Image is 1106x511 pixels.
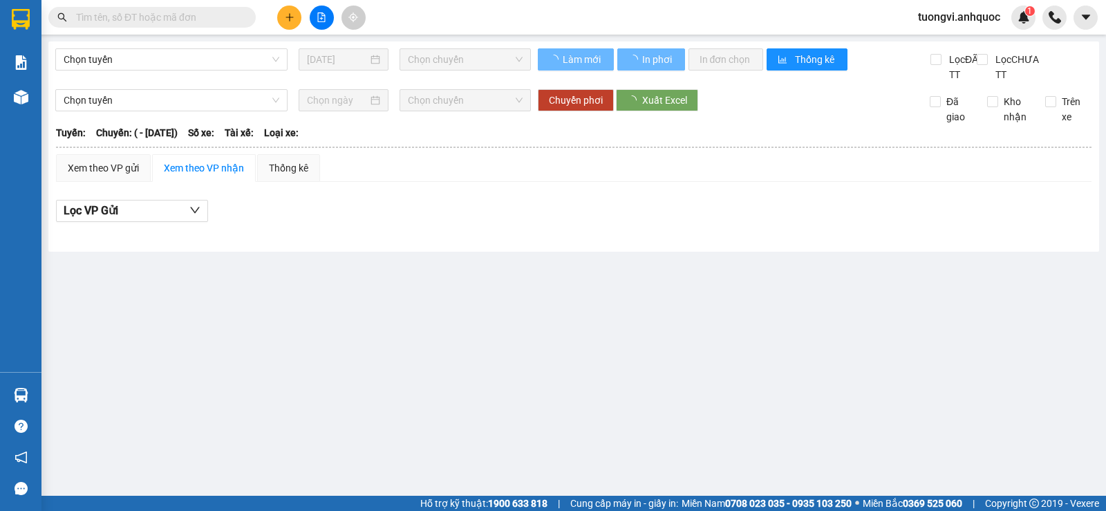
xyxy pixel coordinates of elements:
[188,125,214,140] span: Số xe:
[12,62,122,81] div: 0968694998
[68,160,139,176] div: Xem theo VP gửi
[14,90,28,104] img: warehouse-icon
[549,55,561,64] span: loading
[277,6,301,30] button: plus
[14,388,28,402] img: warehouse-icon
[307,93,368,108] input: Chọn ngày
[488,498,547,509] strong: 1900 633 818
[688,48,764,71] button: In đơn chọn
[132,62,243,78] div: A ĐỨC
[269,160,308,176] div: Thống kê
[310,6,334,30] button: file-add
[1029,499,1039,508] span: copyright
[76,10,239,25] input: Tìm tên, số ĐT hoặc mã đơn
[408,90,522,111] span: Chọn chuyến
[132,12,243,62] div: VP 184 [PERSON_NAME] - HCM
[973,496,975,511] span: |
[348,12,358,22] span: aim
[990,52,1046,82] span: Lọc CHƯA TT
[152,97,209,122] span: vp184
[420,496,547,511] span: Hỗ trợ kỹ thuật:
[642,52,674,67] span: In phơi
[15,482,28,495] span: message
[341,6,366,30] button: aim
[558,496,560,511] span: |
[1027,6,1032,16] span: 1
[12,45,122,62] div: A NHẬT
[1056,94,1092,124] span: Trên xe
[1018,11,1030,24] img: icon-new-feature
[12,9,30,30] img: logo-vxr
[778,55,789,66] span: bar-chart
[617,48,685,71] button: In phơi
[64,202,118,219] span: Lọc VP Gửi
[64,49,279,70] span: Chọn tuyến
[164,160,244,176] div: Xem theo VP nhận
[14,55,28,70] img: solution-icon
[12,12,122,45] div: VP 108 [PERSON_NAME]
[56,127,86,138] b: Tuyến:
[317,12,326,22] span: file-add
[1049,11,1061,24] img: phone-icon
[408,49,522,70] span: Chọn chuyến
[15,451,28,464] span: notification
[767,48,847,71] button: bar-chartThống kê
[998,94,1034,124] span: Kho nhận
[628,55,640,64] span: loading
[538,48,614,71] button: Làm mới
[1025,6,1035,16] sup: 1
[903,498,962,509] strong: 0369 525 060
[795,52,836,67] span: Thống kê
[855,501,859,506] span: ⚪️
[264,125,299,140] span: Loại xe:
[15,420,28,433] span: question-circle
[538,89,614,111] button: Chuyển phơi
[682,496,852,511] span: Miền Nam
[225,125,254,140] span: Tài xế:
[56,200,208,222] button: Lọc VP Gửi
[64,90,279,111] span: Chọn tuyến
[132,78,243,97] div: 0961694997
[285,12,294,22] span: plus
[907,8,1011,26] span: tuongvi.anhquoc
[863,496,962,511] span: Miền Bắc
[12,13,33,28] span: Gửi:
[132,13,165,28] span: Nhận:
[725,498,852,509] strong: 0708 023 035 - 0935 103 250
[189,205,200,216] span: down
[1074,6,1098,30] button: caret-down
[616,89,698,111] button: Xuất Excel
[96,125,178,140] span: Chuyến: ( - [DATE])
[563,52,603,67] span: Làm mới
[570,496,678,511] span: Cung cấp máy in - giấy in:
[307,52,368,67] input: 13/09/2025
[944,52,980,82] span: Lọc ĐÃ TT
[941,94,977,124] span: Đã giao
[1080,11,1092,24] span: caret-down
[57,12,67,22] span: search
